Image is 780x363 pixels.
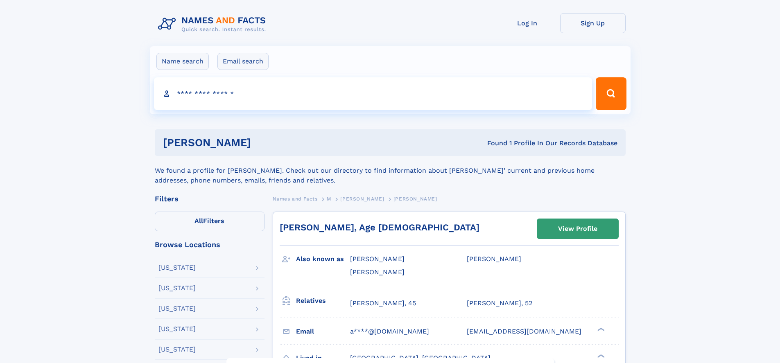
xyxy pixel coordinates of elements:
[155,195,265,203] div: Filters
[280,222,479,232] a: [PERSON_NAME], Age [DEMOGRAPHIC_DATA]
[155,156,626,185] div: We found a profile for [PERSON_NAME]. Check out our directory to find information about [PERSON_N...
[350,268,405,276] span: [PERSON_NAME]
[158,285,196,291] div: [US_STATE]
[163,138,369,148] h1: [PERSON_NAME]
[467,255,521,263] span: [PERSON_NAME]
[156,53,209,70] label: Name search
[495,13,560,33] a: Log In
[158,346,196,353] div: [US_STATE]
[467,299,532,308] a: [PERSON_NAME], 52
[340,196,384,202] span: [PERSON_NAME]
[369,139,617,148] div: Found 1 Profile In Our Records Database
[158,305,196,312] div: [US_STATE]
[296,325,350,338] h3: Email
[327,196,331,202] span: M
[560,13,626,33] a: Sign Up
[596,77,626,110] button: Search Button
[296,252,350,266] h3: Also known as
[595,327,605,332] div: ❯
[154,77,592,110] input: search input
[558,219,597,238] div: View Profile
[350,354,491,362] span: [GEOGRAPHIC_DATA], [GEOGRAPHIC_DATA]
[327,194,331,204] a: M
[350,255,405,263] span: [PERSON_NAME]
[537,219,618,239] a: View Profile
[155,212,265,231] label: Filters
[194,217,203,225] span: All
[595,353,605,358] div: ❯
[296,294,350,308] h3: Relatives
[158,326,196,332] div: [US_STATE]
[155,241,265,248] div: Browse Locations
[350,299,416,308] a: [PERSON_NAME], 45
[340,194,384,204] a: [PERSON_NAME]
[393,196,437,202] span: [PERSON_NAME]
[155,13,273,35] img: Logo Names and Facts
[467,327,581,335] span: [EMAIL_ADDRESS][DOMAIN_NAME]
[273,194,318,204] a: Names and Facts
[158,264,196,271] div: [US_STATE]
[217,53,269,70] label: Email search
